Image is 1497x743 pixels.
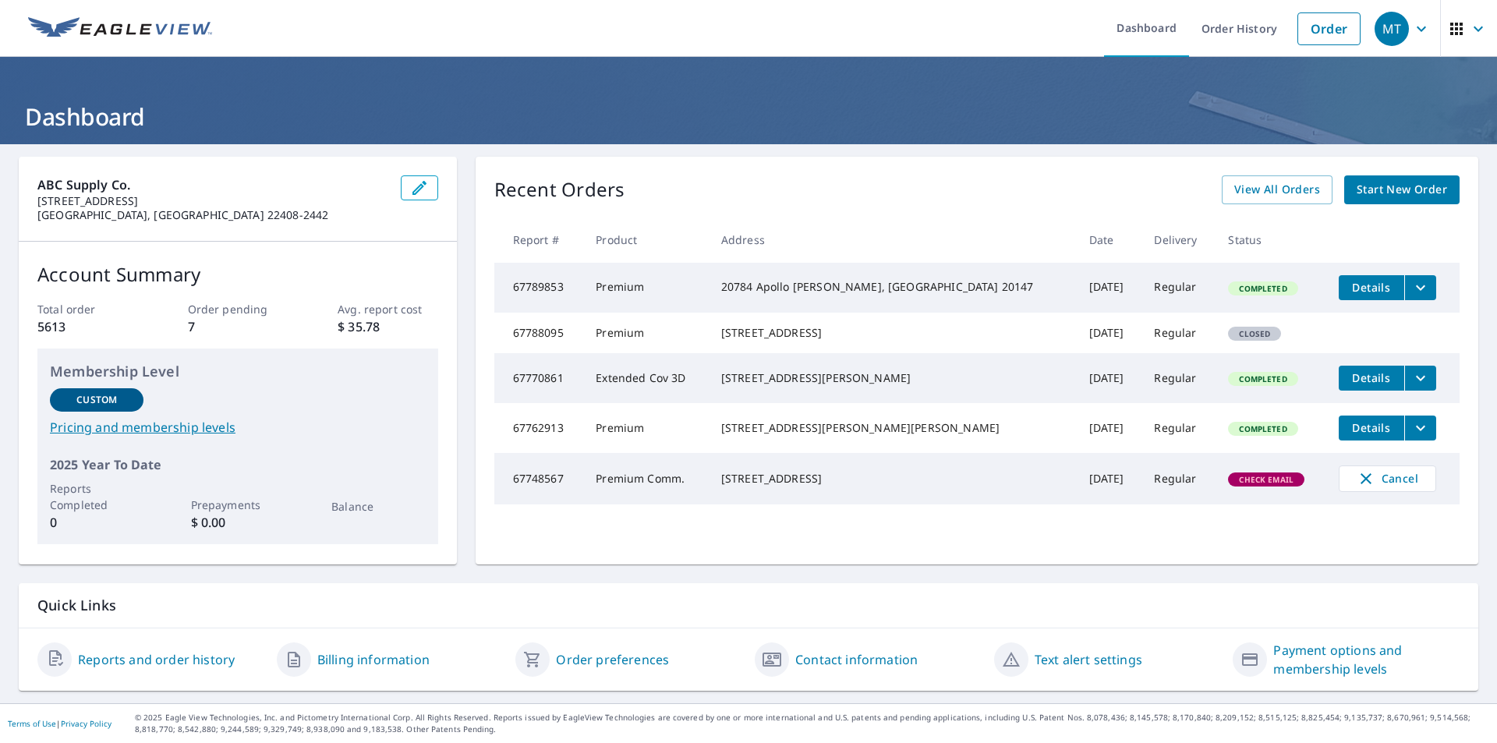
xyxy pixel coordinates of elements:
th: Status [1216,217,1325,263]
a: Order [1297,12,1361,45]
button: filesDropdownBtn-67762913 [1404,416,1436,440]
a: Reports and order history [78,650,235,669]
div: [STREET_ADDRESS][PERSON_NAME] [721,370,1064,386]
span: Completed [1230,423,1296,434]
td: [DATE] [1077,263,1142,313]
span: Details [1348,280,1395,295]
a: Order preferences [556,650,669,669]
p: [STREET_ADDRESS] [37,194,388,208]
a: Billing information [317,650,430,669]
div: 20784 Apollo [PERSON_NAME], [GEOGRAPHIC_DATA] 20147 [721,279,1064,295]
td: [DATE] [1077,353,1142,403]
p: Account Summary [37,260,438,288]
a: View All Orders [1222,175,1332,204]
p: Avg. report cost [338,301,437,317]
td: Regular [1141,313,1216,353]
td: Premium [583,263,709,313]
a: Terms of Use [8,718,56,729]
button: filesDropdownBtn-67789853 [1404,275,1436,300]
button: filesDropdownBtn-67770861 [1404,366,1436,391]
button: Cancel [1339,465,1436,492]
td: 67788095 [494,313,584,353]
div: [STREET_ADDRESS] [721,471,1064,486]
td: [DATE] [1077,453,1142,504]
th: Delivery [1141,217,1216,263]
p: 2025 Year To Date [50,455,426,474]
p: | [8,719,111,728]
span: View All Orders [1234,180,1320,200]
p: Balance [331,498,425,515]
th: Product [583,217,709,263]
p: Custom [76,393,117,407]
td: 67748567 [494,453,584,504]
p: $ 0.00 [191,513,285,532]
img: EV Logo [28,17,212,41]
p: 0 [50,513,143,532]
td: Premium [583,403,709,453]
p: 5613 [37,317,137,336]
p: © 2025 Eagle View Technologies, Inc. and Pictometry International Corp. All Rights Reserved. Repo... [135,712,1489,735]
td: Regular [1141,353,1216,403]
p: Membership Level [50,361,426,382]
p: Prepayments [191,497,285,513]
td: [DATE] [1077,403,1142,453]
span: Cancel [1355,469,1420,488]
button: detailsBtn-67762913 [1339,416,1404,440]
a: Start New Order [1344,175,1460,204]
p: [GEOGRAPHIC_DATA], [GEOGRAPHIC_DATA] 22408-2442 [37,208,388,222]
button: detailsBtn-67789853 [1339,275,1404,300]
th: Date [1077,217,1142,263]
a: Pricing and membership levels [50,418,426,437]
td: Regular [1141,453,1216,504]
span: Check Email [1230,474,1303,485]
td: 67770861 [494,353,584,403]
p: ABC Supply Co. [37,175,388,194]
th: Address [709,217,1077,263]
td: 67789853 [494,263,584,313]
td: Extended Cov 3D [583,353,709,403]
p: $ 35.78 [338,317,437,336]
td: [DATE] [1077,313,1142,353]
span: Start New Order [1357,180,1447,200]
div: [STREET_ADDRESS] [721,325,1064,341]
p: Order pending [188,301,288,317]
td: Premium Comm. [583,453,709,504]
span: Closed [1230,328,1279,339]
p: Quick Links [37,596,1460,615]
span: Details [1348,370,1395,385]
button: detailsBtn-67770861 [1339,366,1404,391]
td: Regular [1141,403,1216,453]
td: Regular [1141,263,1216,313]
h1: Dashboard [19,101,1478,133]
a: Text alert settings [1035,650,1142,669]
th: Report # [494,217,584,263]
span: Completed [1230,283,1296,294]
p: Total order [37,301,137,317]
td: Premium [583,313,709,353]
a: Payment options and membership levels [1273,641,1460,678]
a: Contact information [795,650,918,669]
span: Completed [1230,373,1296,384]
td: 67762913 [494,403,584,453]
div: [STREET_ADDRESS][PERSON_NAME][PERSON_NAME] [721,420,1064,436]
p: Reports Completed [50,480,143,513]
p: Recent Orders [494,175,625,204]
p: 7 [188,317,288,336]
span: Details [1348,420,1395,435]
a: Privacy Policy [61,718,111,729]
div: MT [1375,12,1409,46]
